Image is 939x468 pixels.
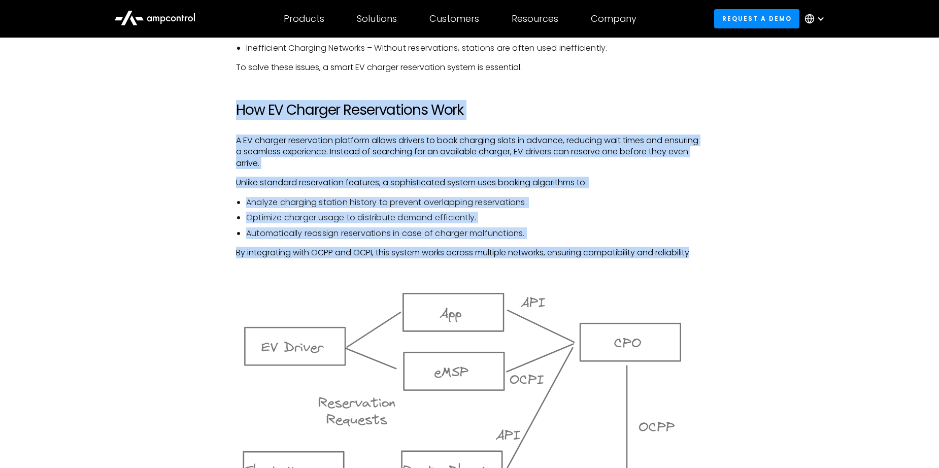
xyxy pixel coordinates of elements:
[714,9,799,28] a: Request a demo
[357,13,397,24] div: Solutions
[236,62,703,73] p: To solve these issues, a smart EV charger reservation system is essential.
[512,13,558,24] div: Resources
[236,102,703,119] h2: How EV Charger Reservations Work
[246,197,703,208] li: Analyze charging station history to prevent overlapping reservations.
[236,247,703,258] p: By integrating with OCPP and OCPI, this system works across multiple networks, ensuring compatibi...
[246,228,703,239] li: Automatically reassign reservations in case of charger malfunctions.
[429,13,479,24] div: Customers
[284,13,324,24] div: Products
[246,43,703,54] li: Inefficient Charging Networks – Without reservations, stations are often used inefficiently.
[236,135,703,169] p: A EV charger reservation platform allows drivers to book charging slots in advance, reducing wait...
[591,13,636,24] div: Company
[246,212,703,223] li: Optimize charger usage to distribute demand efficiently.
[236,177,703,188] p: Unlike standard reservation features, a sophisticated system uses booking algorithms to:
